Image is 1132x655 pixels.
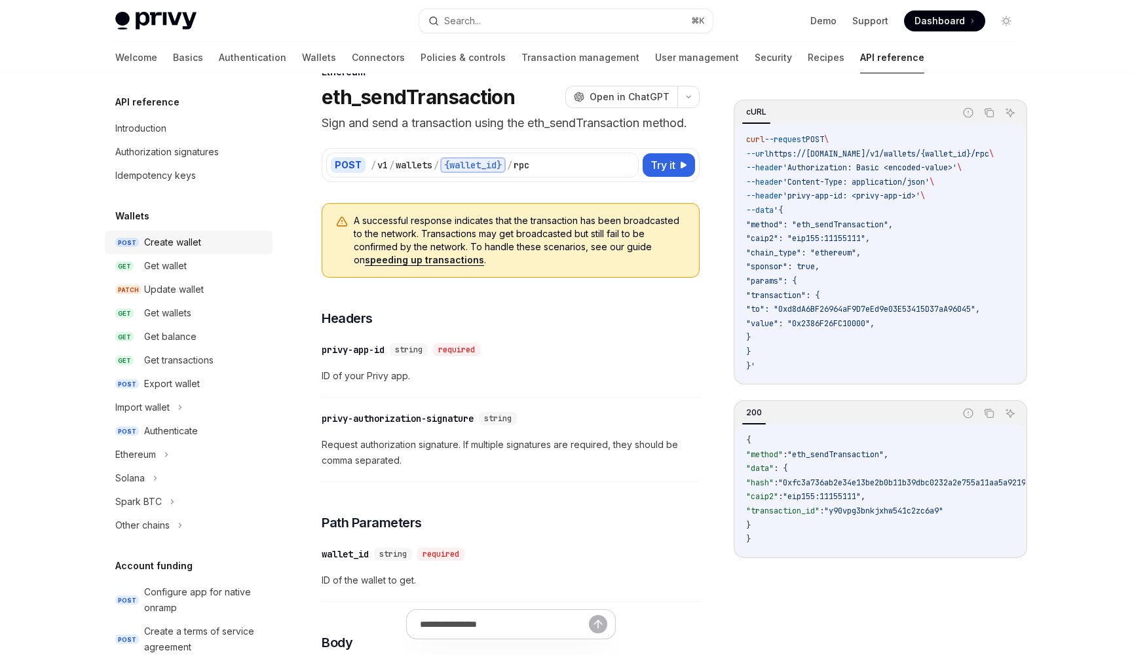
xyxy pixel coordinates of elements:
[643,153,695,177] button: Try it
[960,104,977,121] button: Report incorrect code
[144,584,265,616] div: Configure app for native onramp
[105,231,273,254] a: POSTCreate wallet
[352,42,405,73] a: Connectors
[746,177,783,187] span: --header
[824,506,943,516] span: "y90vpg3bnkjxhw541c2zc6a9"
[746,205,774,215] span: --data
[115,356,134,365] span: GET
[322,572,700,588] span: ID of the wallet to get.
[115,168,196,183] div: Idempotency keys
[395,345,423,355] span: string
[746,233,870,244] span: "caip2": "eip155:11155111",
[930,177,934,187] span: \
[115,379,139,389] span: POST
[957,162,962,173] span: \
[144,329,197,345] div: Get balance
[115,470,145,486] div: Solana
[115,208,149,224] h5: Wallets
[322,412,474,425] div: privy-authorization-signature
[996,10,1017,31] button: Toggle dark mode
[521,42,639,73] a: Transaction management
[105,164,273,187] a: Idempotency keys
[787,449,884,460] span: "eth_sendTransaction"
[746,261,820,272] span: "sponsor": true,
[115,447,156,462] div: Ethereum
[746,149,769,159] span: --url
[746,361,755,371] span: }'
[322,85,515,109] h1: eth_sendTransaction
[115,400,170,415] div: Import wallet
[144,258,187,274] div: Get wallet
[354,214,686,267] span: A successful response indicates that the transaction has been broadcasted to the network. Transac...
[105,117,273,140] a: Introduction
[396,159,432,172] div: wallets
[371,159,376,172] div: /
[746,449,783,460] span: "method"
[105,254,273,278] a: GETGet wallet
[1002,104,1019,121] button: Ask AI
[433,343,480,356] div: required
[115,144,219,160] div: Authorization signatures
[115,12,197,30] img: light logo
[774,463,787,474] span: : {
[783,177,930,187] span: 'Content-Type: application/json'
[960,405,977,422] button: Report incorrect code
[746,506,820,516] span: "transaction_id"
[105,301,273,325] a: GETGet wallets
[115,517,170,533] div: Other chains
[806,134,824,145] span: POST
[219,42,286,73] a: Authentication
[746,318,875,329] span: "value": "0x2386F26FC10000",
[824,134,829,145] span: \
[440,157,506,173] div: {wallet_id}
[444,13,481,29] div: Search...
[884,449,888,460] span: ,
[746,248,861,258] span: "chain_type": "ethereum",
[746,276,797,286] span: "params": {
[105,325,273,348] a: GETGet balance
[742,104,770,120] div: cURL
[778,477,1090,488] span: "0xfc3a736ab2e34e13be2b0b11b39dbc0232a2e755a11aa5a9219890d3b2c6c7d8"
[115,558,193,574] h5: Account funding
[173,42,203,73] a: Basics
[565,86,677,108] button: Open in ChatGPT
[335,215,349,229] svg: Warning
[746,191,783,201] span: --header
[322,437,700,468] span: Request authorization signature. If multiple signatures are required, they should be comma separa...
[144,282,204,297] div: Update wallet
[302,42,336,73] a: Wallets
[755,42,792,73] a: Security
[746,435,751,445] span: {
[322,368,700,384] span: ID of your Privy app.
[105,372,273,396] a: POSTExport wallet
[514,159,529,172] div: rpc
[774,205,783,215] span: '{
[144,376,200,392] div: Export wallet
[434,159,439,172] div: /
[746,332,751,343] span: }
[769,149,989,159] span: https://[DOMAIN_NAME]/v1/wallets/{wallet_id}/rpc
[655,42,739,73] a: User management
[417,548,464,561] div: required
[322,114,700,132] p: Sign and send a transaction using the eth_sendTransaction method.
[322,548,369,561] div: wallet_id
[783,449,787,460] span: :
[746,290,820,301] span: "transaction": {
[852,14,888,28] a: Support
[115,595,139,605] span: POST
[379,549,407,559] span: string
[981,405,998,422] button: Copy the contents from the code block
[105,140,273,164] a: Authorization signatures
[421,42,506,73] a: Policies & controls
[904,10,985,31] a: Dashboard
[115,261,134,271] span: GET
[322,514,422,532] span: Path Parameters
[746,162,783,173] span: --header
[746,477,774,488] span: "hash"
[861,491,865,502] span: ,
[377,159,388,172] div: v1
[144,624,265,655] div: Create a terms of service agreement
[105,580,273,620] a: POSTConfigure app for native onramp
[507,159,512,172] div: /
[746,346,751,357] span: }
